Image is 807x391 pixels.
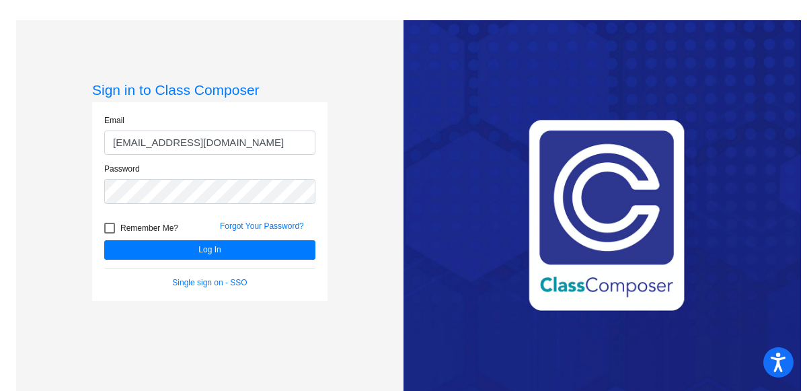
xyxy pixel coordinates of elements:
[104,240,315,260] button: Log In
[92,81,328,98] h3: Sign in to Class Composer
[172,278,247,287] a: Single sign on - SSO
[120,220,178,236] span: Remember Me?
[104,114,124,127] label: Email
[104,163,140,175] label: Password
[220,221,304,231] a: Forgot Your Password?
